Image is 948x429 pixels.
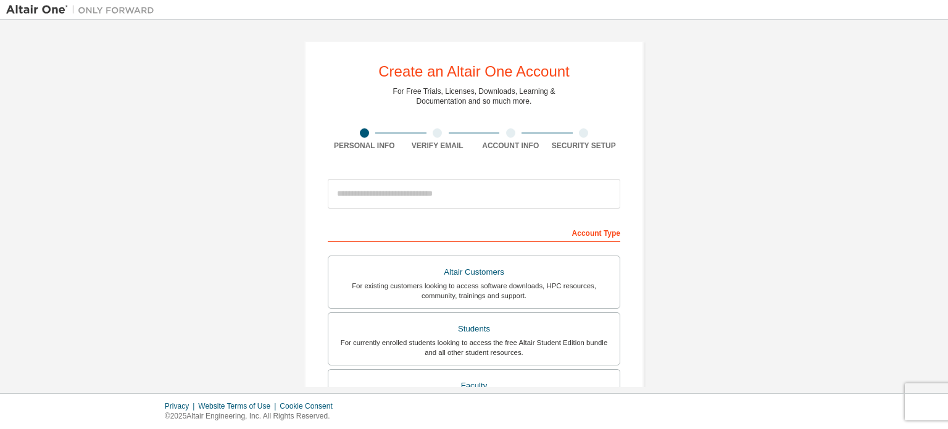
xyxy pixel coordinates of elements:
[165,401,198,411] div: Privacy
[280,401,339,411] div: Cookie Consent
[328,141,401,151] div: Personal Info
[336,320,612,338] div: Students
[378,64,570,79] div: Create an Altair One Account
[547,141,621,151] div: Security Setup
[474,141,547,151] div: Account Info
[336,338,612,357] div: For currently enrolled students looking to access the free Altair Student Edition bundle and all ...
[336,264,612,281] div: Altair Customers
[6,4,160,16] img: Altair One
[393,86,555,106] div: For Free Trials, Licenses, Downloads, Learning & Documentation and so much more.
[198,401,280,411] div: Website Terms of Use
[328,222,620,242] div: Account Type
[165,411,340,422] p: © 2025 Altair Engineering, Inc. All Rights Reserved.
[336,377,612,394] div: Faculty
[336,281,612,301] div: For existing customers looking to access software downloads, HPC resources, community, trainings ...
[401,141,475,151] div: Verify Email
